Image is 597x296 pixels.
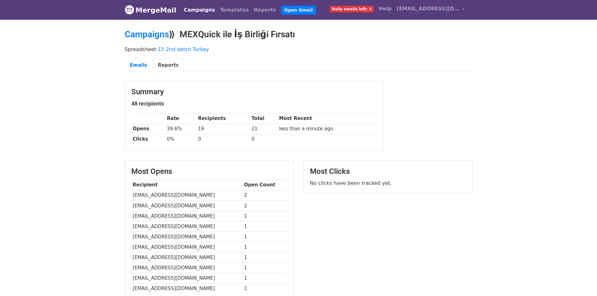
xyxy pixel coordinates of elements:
td: less than a minute ago [278,124,377,134]
td: 1 [243,273,287,283]
a: Emails [125,59,153,72]
td: 1 [243,221,287,231]
a: Reports [153,59,184,72]
h5: 48 recipients [131,100,377,107]
a: Help [376,3,394,15]
th: Clicks [131,134,165,144]
td: 1 [243,283,287,294]
td: [EMAIL_ADDRESS][DOMAIN_NAME] [131,190,243,200]
td: 1 [243,252,287,263]
p: Spreadsheet: [125,46,473,53]
img: MergeMail logo [125,5,134,14]
a: Templates [217,4,251,16]
a: [EMAIL_ADDRESS][DOMAIN_NAME] [394,3,468,17]
td: 0 [250,134,278,144]
a: MergeMail [125,3,176,17]
a: Open Gmail [281,6,316,15]
td: 1 [243,211,287,221]
th: Opens [131,124,165,134]
th: Rate [165,113,196,124]
td: [EMAIL_ADDRESS][DOMAIN_NAME] [131,232,243,242]
h3: Most Opens [131,167,287,176]
a: Campaigns [125,29,169,39]
td: [EMAIL_ADDRESS][DOMAIN_NAME] [131,221,243,231]
h2: ⟫ MEXQuick ile İş Birliği Fırsatı [125,29,473,40]
td: 0 [196,134,250,144]
td: 1 [243,263,287,273]
th: Recipients [196,113,250,124]
a: Campaigns [181,4,217,16]
th: Open Count [243,180,287,190]
td: 0% [165,134,196,144]
td: 2 [243,190,287,200]
h3: Summary [131,87,377,96]
td: 39.6% [165,124,196,134]
td: 21 [250,124,278,134]
td: [EMAIL_ADDRESS][DOMAIN_NAME] [131,273,243,283]
th: Total [250,113,278,124]
td: 2 [243,200,287,211]
td: [EMAIL_ADDRESS][DOMAIN_NAME] [131,211,243,221]
td: 19 [196,124,250,134]
h3: Most Clicks [310,167,466,176]
td: [EMAIL_ADDRESS][DOMAIN_NAME] [131,200,243,211]
p: No clicks have been tracked yet. [310,180,466,186]
a: 15 2nd betch Turkey [158,46,209,52]
a: Daily emails left: 3 [327,3,376,15]
th: Most Recent [278,113,377,124]
td: 1 [243,232,287,242]
a: Reports [251,4,279,16]
td: [EMAIL_ADDRESS][DOMAIN_NAME] [131,263,243,273]
td: [EMAIL_ADDRESS][DOMAIN_NAME] [131,252,243,263]
span: [EMAIL_ADDRESS][DOMAIN_NAME] [397,5,459,13]
td: [EMAIL_ADDRESS][DOMAIN_NAME] [131,283,243,294]
td: 1 [243,242,287,252]
th: Recipient [131,180,243,190]
span: Daily emails left: 3 [330,6,374,13]
td: [EMAIL_ADDRESS][DOMAIN_NAME] [131,242,243,252]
